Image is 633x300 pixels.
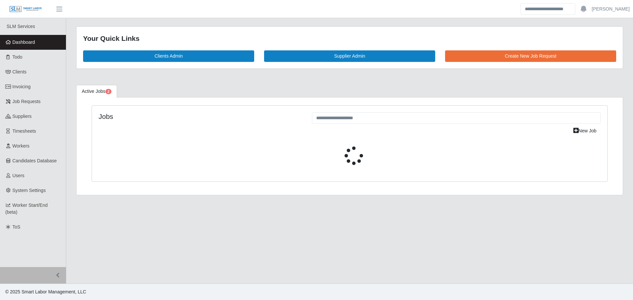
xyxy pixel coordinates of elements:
span: SLM Services [7,24,35,29]
input: Search [521,3,575,15]
span: Workers [13,143,30,149]
span: Todo [13,54,22,60]
img: SLM Logo [9,6,42,13]
a: Supplier Admin [264,50,435,62]
span: Job Requests [13,99,41,104]
span: Dashboard [13,40,35,45]
span: Users [13,173,25,178]
span: © 2025 Smart Labor Management, LLC [5,289,86,294]
span: Suppliers [13,114,32,119]
span: Candidates Database [13,158,57,163]
span: Invoicing [13,84,31,89]
span: Worker Start/End (beta) [5,203,48,215]
a: New Job [569,125,601,137]
a: [PERSON_NAME] [592,6,630,13]
a: Clients Admin [83,50,254,62]
span: Clients [13,69,27,74]
span: System Settings [13,188,46,193]
h4: Jobs [99,112,302,121]
a: Active Jobs [76,85,117,98]
a: Create New Job Request [445,50,616,62]
div: Your Quick Links [83,33,616,44]
span: Pending Jobs [105,89,111,94]
span: ToS [13,224,20,230]
span: Timesheets [13,128,36,134]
